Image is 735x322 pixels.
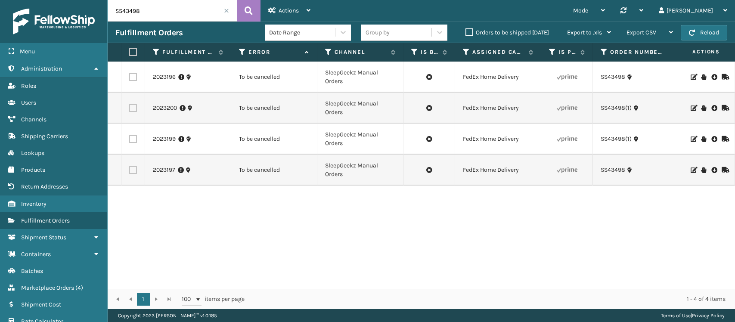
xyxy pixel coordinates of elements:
i: On Hold [701,136,706,142]
i: Pull Label [711,73,716,81]
span: Products [21,166,45,173]
td: FedEx Home Delivery [455,124,541,155]
div: Date Range [269,28,336,37]
label: Fulfillment Order Id [162,48,214,56]
td: To be cancelled [231,93,317,124]
td: FedEx Home Delivery [455,155,541,186]
span: Mode [573,7,588,14]
a: SS43498 [601,73,625,81]
i: Mark as Shipped [722,136,727,142]
i: Edit [691,74,696,80]
a: SS43498(1) [601,135,632,143]
span: Lookups [21,149,44,157]
label: Is Prime [558,48,576,56]
div: 1 - 4 of 4 items [257,295,726,303]
a: 1 [137,293,150,306]
span: Return Addresses [21,183,68,190]
span: Marketplace Orders [21,284,74,291]
i: On Hold [701,74,706,80]
span: Roles [21,82,36,90]
td: FedEx Home Delivery [455,62,541,93]
p: Copyright 2023 [PERSON_NAME]™ v 1.0.185 [118,309,217,322]
div: | [661,309,725,322]
label: Order Number [610,48,662,56]
span: Containers [21,251,51,258]
span: Actions [665,45,725,59]
label: Assigned Carrier Service [472,48,524,56]
img: logo [13,9,95,34]
span: Administration [21,65,62,72]
td: SleepGeekz Manual Orders [317,124,403,155]
i: Mark as Shipped [722,167,727,173]
a: SS43498 [601,166,625,174]
a: SS43498(1) [601,104,632,112]
button: Reload [681,25,727,40]
a: 2023197 [153,166,175,174]
label: Is Buy Shipping [421,48,438,56]
td: To be cancelled [231,155,317,186]
td: FedEx Home Delivery [455,93,541,124]
i: Pull Label [711,166,716,174]
label: Channel [335,48,387,56]
i: Pull Label [711,104,716,112]
i: Pull Label [711,135,716,143]
i: Edit [691,167,696,173]
td: To be cancelled [231,62,317,93]
i: Edit [691,105,696,111]
i: Edit [691,136,696,142]
span: Inventory [21,200,47,207]
a: Terms of Use [661,313,691,319]
i: On Hold [701,167,706,173]
span: Channels [21,116,47,123]
span: Actions [279,7,299,14]
span: Export CSV [626,29,656,36]
span: Batches [21,267,43,275]
label: Orders to be shipped [DATE] [465,29,549,36]
i: Mark as Shipped [722,74,727,80]
td: SleepGeekz Manual Orders [317,155,403,186]
label: Error [248,48,301,56]
td: To be cancelled [231,124,317,155]
td: SleepGeekz Manual Orders [317,93,403,124]
h3: Fulfillment Orders [115,28,183,38]
span: items per page [182,293,245,306]
a: 2023196 [153,73,176,81]
span: Shipment Status [21,234,66,241]
a: 2023200 [153,104,177,112]
i: Mark as Shipped [722,105,727,111]
i: On Hold [701,105,706,111]
span: Export to .xls [567,29,602,36]
span: Shipment Cost [21,301,61,308]
span: 100 [182,295,195,303]
a: 2023199 [153,135,176,143]
span: Menu [20,48,35,55]
span: ( 4 ) [75,284,83,291]
span: Users [21,99,36,106]
span: Fulfillment Orders [21,217,70,224]
td: SleepGeekz Manual Orders [317,62,403,93]
div: Group by [366,28,390,37]
span: Shipping Carriers [21,133,68,140]
a: Privacy Policy [692,313,725,319]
